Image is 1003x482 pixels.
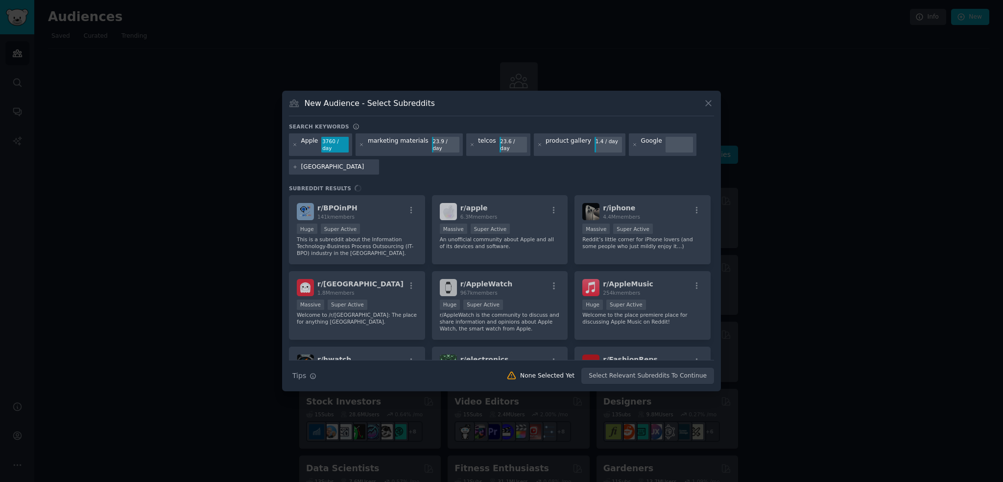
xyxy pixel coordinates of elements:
div: telcos [478,137,496,152]
h3: New Audience - Select Subreddits [305,98,435,108]
div: marketing materials [368,137,429,152]
div: product gallery [546,137,591,152]
div: 3760 / day [321,137,349,152]
div: None Selected Yet [520,372,574,381]
div: Google [641,137,662,152]
span: Subreddit Results [289,185,351,192]
input: New Keyword [301,163,376,172]
span: Tips [292,371,306,381]
h3: Search keywords [289,123,349,130]
div: 23.9 / day [432,137,459,152]
div: 1.4 / day [595,137,622,146]
div: Apple [301,137,318,152]
button: Tips [289,367,320,384]
div: 23.6 / day [500,137,527,152]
